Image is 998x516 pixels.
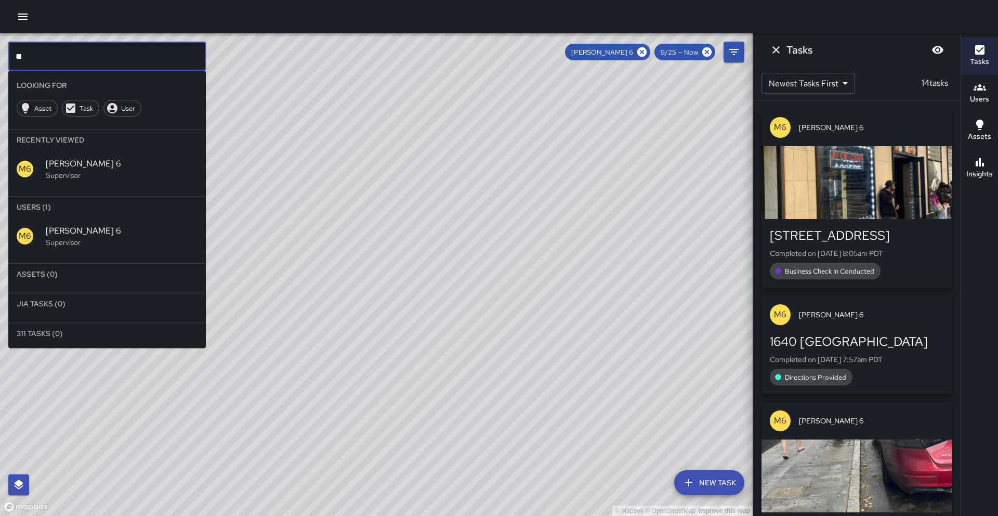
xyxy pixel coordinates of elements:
span: 9/25 — Now [654,48,704,57]
h6: Tasks [970,56,989,68]
p: M6 [774,308,786,321]
button: Assets [961,112,998,150]
p: Supervisor [46,170,198,180]
h6: Insights [966,169,993,180]
p: M6 [19,163,31,175]
span: [PERSON_NAME] 6 [46,158,198,170]
span: User [115,104,141,113]
div: Newest Tasks First [761,73,855,94]
button: Users [961,75,998,112]
div: Asset [17,100,58,117]
h6: Assets [968,131,991,143]
p: M6 [774,121,786,134]
p: M6 [19,230,31,242]
span: [PERSON_NAME] 6 [565,48,639,57]
div: User [103,100,141,117]
p: M6 [774,415,786,427]
h6: Users [970,94,989,105]
button: Tasks [961,37,998,75]
button: Filters [724,42,744,62]
button: M6[PERSON_NAME] 61640 [GEOGRAPHIC_DATA]Completed on [DATE] 7:57am PDTDirections Provided [761,296,952,394]
h6: Tasks [786,42,812,58]
p: Supervisor [46,237,198,248]
li: Looking For [8,75,206,96]
li: Jia Tasks (0) [8,293,206,314]
div: M6[PERSON_NAME] 6Supervisor [8,217,206,255]
span: Business Check In Conducted [779,267,881,276]
button: Dismiss [766,40,786,60]
span: [PERSON_NAME] 6 [799,309,944,320]
div: Task [62,100,99,117]
span: [PERSON_NAME] 6 [46,225,198,237]
span: Directions Provided [779,373,852,382]
li: Recently Viewed [8,130,206,150]
li: Assets (0) [8,264,206,285]
div: [PERSON_NAME] 6 [565,44,650,60]
p: Completed on [DATE] 8:05am PDT [770,248,944,259]
div: [STREET_ADDRESS] [770,227,944,244]
p: Completed on [DATE] 7:57am PDT [770,354,944,365]
div: 1640 [GEOGRAPHIC_DATA] [770,333,944,350]
button: Blur [927,40,948,60]
span: Asset [29,104,57,113]
button: New Task [674,470,744,495]
button: M6[PERSON_NAME] 6[STREET_ADDRESS]Completed on [DATE] 8:05am PDTBusiness Check In Conducted [761,109,952,288]
p: 14 tasks [917,77,952,89]
button: Insights [961,150,998,187]
li: 311 Tasks (0) [8,323,206,344]
li: Users (1) [8,197,206,217]
span: [PERSON_NAME] 6 [799,416,944,426]
div: M6[PERSON_NAME] 6Supervisor [8,150,206,188]
span: [PERSON_NAME] 6 [799,122,944,133]
span: Task [74,104,99,113]
div: 9/25 — Now [654,44,715,60]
